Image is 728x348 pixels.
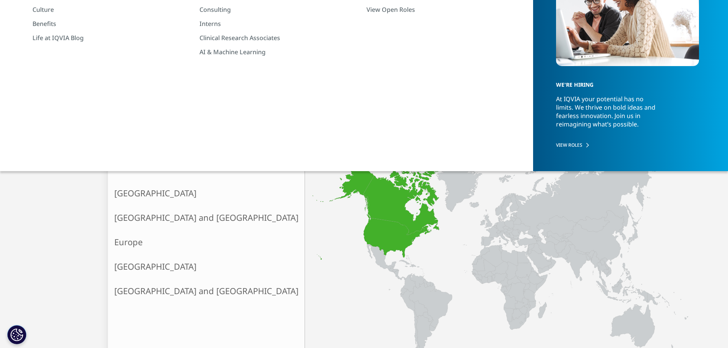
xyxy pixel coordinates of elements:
[32,19,185,28] a: Benefits
[108,181,305,206] a: [GEOGRAPHIC_DATA]
[32,34,185,42] a: Life at IQVIA Blog
[32,5,185,14] a: Culture
[199,48,352,56] a: AI & Machine Learning
[556,95,662,135] p: At IQVIA your potential has no limits. We thrive on bold ideas and fearless innovation. Join us i...
[108,206,305,230] a: [GEOGRAPHIC_DATA] and [GEOGRAPHIC_DATA]
[7,325,26,344] button: Cookies Settings
[108,254,305,279] a: [GEOGRAPHIC_DATA]
[556,68,692,95] h5: WE'RE HIRING
[108,279,305,303] a: [GEOGRAPHIC_DATA] and [GEOGRAPHIC_DATA]
[199,5,352,14] a: Consulting
[199,34,352,42] a: Clinical Research Associates
[108,230,305,254] a: Europe
[199,19,352,28] a: Interns
[556,142,699,148] a: VIEW ROLES
[366,5,519,14] a: View Open Roles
